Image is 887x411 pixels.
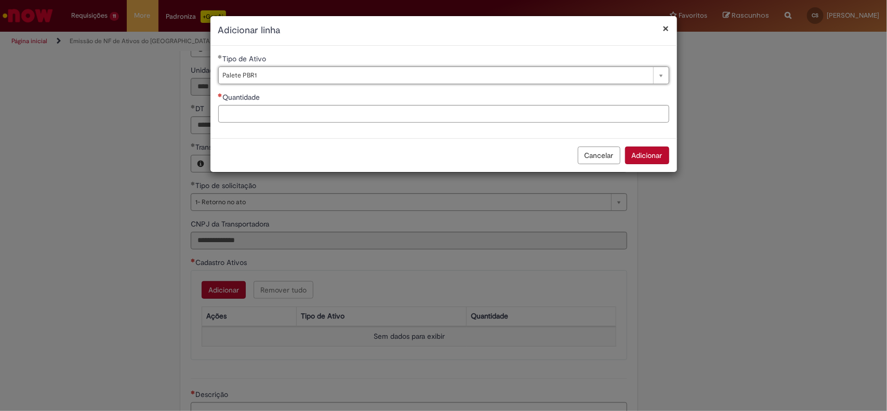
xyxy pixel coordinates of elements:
[218,93,223,97] span: Necessários
[218,105,669,123] input: Quantidade
[578,147,620,164] button: Cancelar
[223,54,269,63] span: Tipo de Ativo
[663,23,669,34] button: Fechar modal
[218,55,223,59] span: Obrigatório Preenchido
[218,24,669,37] h2: Adicionar linha
[223,67,648,84] span: Palete PBR1
[223,92,262,102] span: Quantidade
[625,147,669,164] button: Adicionar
